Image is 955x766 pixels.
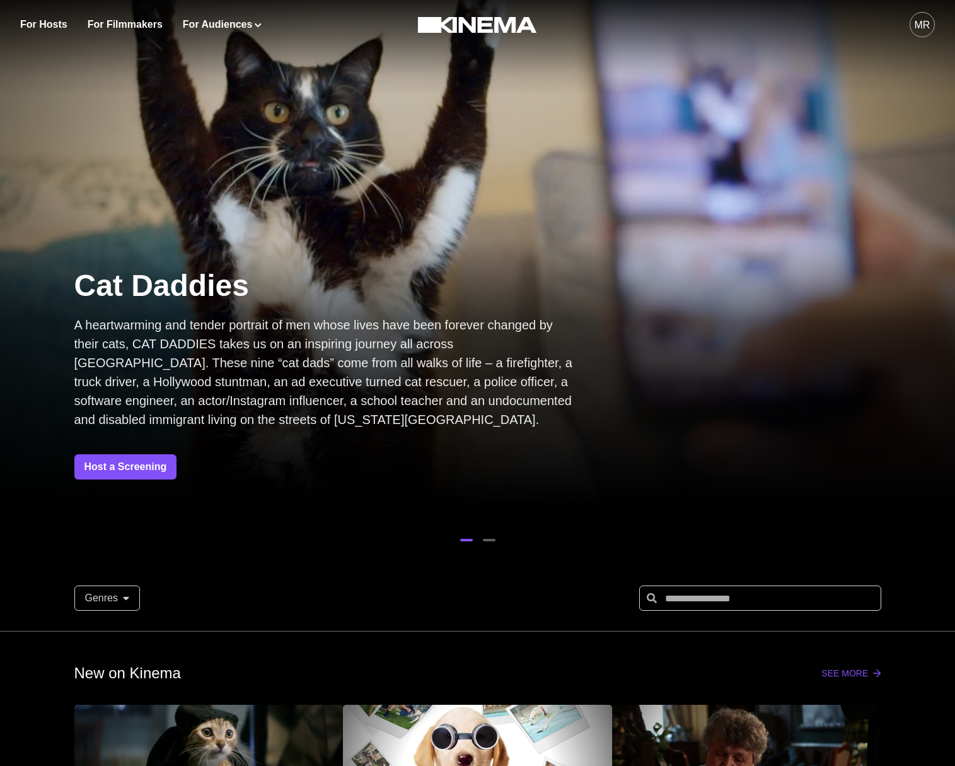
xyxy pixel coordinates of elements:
[74,586,140,611] button: Genres
[183,17,262,32] button: For Audiences
[74,662,181,685] p: New on Kinema
[74,454,177,480] a: Host a Screening
[74,315,579,429] p: A heartwarming and tender portrait of men whose lives have been forever changed by their cats, CA...
[821,668,881,678] a: See more
[915,18,930,33] div: MR
[74,266,579,305] p: Cat Daddies
[88,17,163,32] a: For Filmmakers
[20,17,67,32] a: For Hosts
